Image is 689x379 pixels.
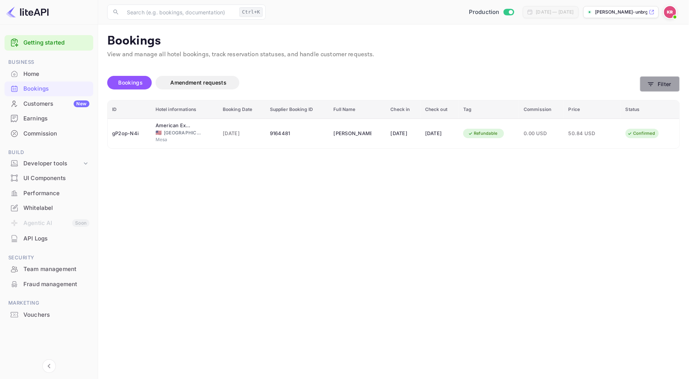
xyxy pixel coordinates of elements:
div: 9164481 [270,128,325,140]
div: API Logs [23,234,89,243]
p: View and manage all hotel bookings, track reservation statuses, and handle customer requests. [107,50,680,59]
p: Bookings [107,34,680,49]
p: [PERSON_NAME]-unbrg.[PERSON_NAME]... [595,9,647,15]
div: account-settings tabs [107,76,640,89]
span: Production [469,8,499,17]
div: Bookings [23,85,89,93]
div: Team management [23,265,89,274]
div: Earnings [5,111,93,126]
th: Hotel informations [151,100,218,119]
a: Getting started [23,39,89,47]
th: Commission [519,100,564,119]
div: Whitelabel [5,201,93,216]
div: UI Components [23,174,89,183]
img: Kobus Roux [664,6,676,18]
div: Performance [23,189,89,198]
div: Switch to Sandbox mode [466,8,517,17]
a: API Logs [5,231,93,245]
div: Fraud management [5,277,93,292]
span: Amendment requests [171,79,227,86]
span: Marketing [5,299,93,307]
div: Team management [5,262,93,277]
div: Ctrl+K [239,7,263,17]
div: New [74,100,89,107]
a: CustomersNew [5,97,93,111]
th: Check in [386,100,421,119]
div: [DATE] [391,128,416,140]
div: Confirmed [623,129,660,138]
div: Brandon Barney [334,128,371,140]
th: Full Name [329,100,386,119]
a: Earnings [5,111,93,125]
div: Commission [23,129,89,138]
span: Security [5,254,93,262]
th: Check out [421,100,459,119]
span: Build [5,148,93,157]
a: Vouchers [5,308,93,322]
div: Performance [5,186,93,201]
div: Home [5,67,93,82]
th: Supplier Booking ID [265,100,329,119]
th: ID [108,100,151,119]
button: Filter [640,76,680,92]
span: Bookings [119,79,143,86]
div: UI Components [5,171,93,186]
a: Whitelabel [5,201,93,215]
button: Collapse navigation [42,359,56,373]
th: Booking Date [218,100,265,119]
a: Bookings [5,82,93,96]
a: Home [5,67,93,81]
span: [DATE] [223,129,261,138]
div: Earnings [23,114,89,123]
a: Fraud management [5,277,93,291]
th: Price [564,100,621,119]
a: Performance [5,186,93,200]
div: Vouchers [23,311,89,319]
div: American Executive Inn [156,122,193,129]
div: Developer tools [5,157,93,170]
div: Fraud management [23,280,89,289]
a: Team management [5,262,93,276]
a: UI Components [5,171,93,185]
th: Status [621,100,680,119]
span: 50.84 USD [569,129,606,138]
div: Home [23,70,89,79]
div: Developer tools [23,159,82,168]
div: gP2op-N4i [112,128,146,140]
span: [GEOGRAPHIC_DATA] [164,129,202,136]
div: [DATE] — [DATE] [536,9,574,15]
div: Getting started [5,35,93,51]
div: Customers [23,100,89,108]
img: LiteAPI logo [6,6,49,18]
input: Search (e.g. bookings, documentation) [122,5,236,20]
div: [DATE] [425,128,454,140]
div: Commission [5,126,93,141]
th: Tag [459,100,519,119]
table: booking table [108,100,680,148]
div: API Logs [5,231,93,246]
span: United States of America [156,130,162,135]
span: Business [5,58,93,66]
span: Mesa [156,136,193,143]
div: Whitelabel [23,204,89,213]
span: 0.00 USD [524,129,560,138]
div: Refundable [463,129,502,138]
a: Commission [5,126,93,140]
